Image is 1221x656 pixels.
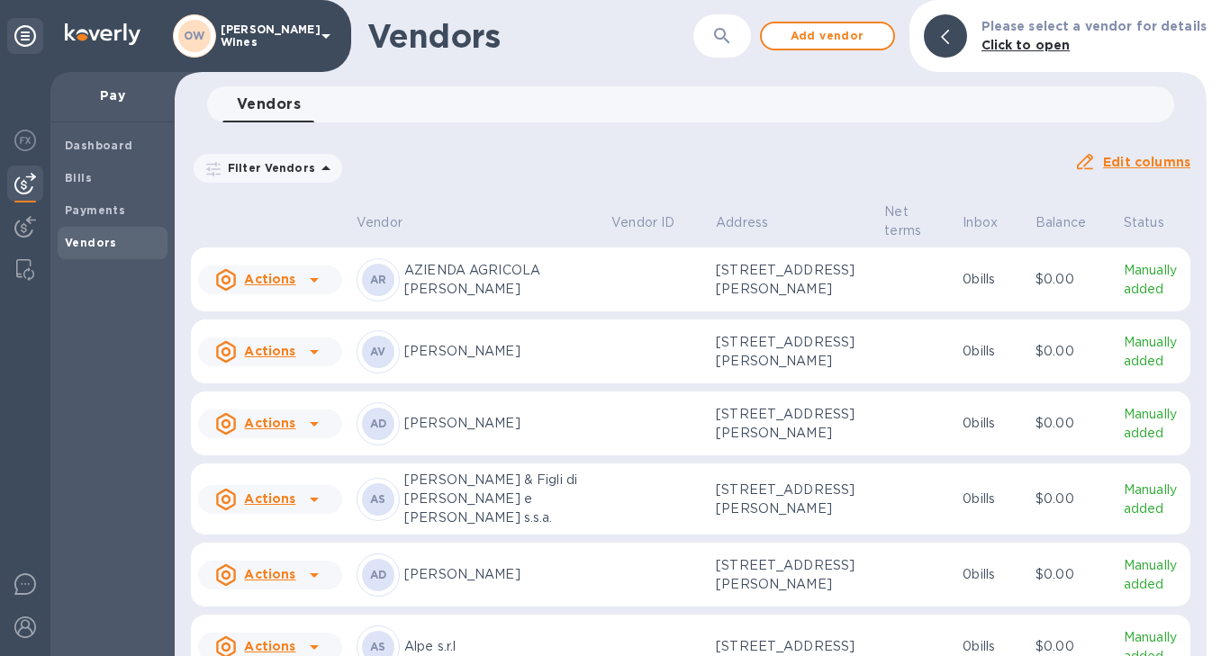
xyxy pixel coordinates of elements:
h1: Vendors [367,17,693,55]
p: Inbox [963,213,998,232]
span: Balance [1036,213,1109,232]
p: Manually added [1124,481,1183,518]
u: Actions [244,491,295,506]
span: Vendors [237,92,301,117]
p: Balance [1036,213,1086,232]
b: Dashboard [65,139,133,152]
p: [STREET_ADDRESS][PERSON_NAME] [716,333,870,371]
u: Actions [244,344,295,358]
p: Net terms [884,202,925,240]
b: Vendors [65,236,117,249]
span: Vendor ID [611,213,698,232]
span: Vendor [357,213,426,232]
p: 0 bills [963,414,1021,433]
p: Address [716,213,768,232]
p: 0 bills [963,637,1021,656]
p: [STREET_ADDRESS] [716,637,870,656]
b: Payments [65,203,125,217]
p: Vendor ID [611,213,674,232]
p: Pay [65,86,160,104]
p: Manually added [1124,556,1183,594]
p: Vendor [357,213,402,232]
p: [PERSON_NAME] & Figli di [PERSON_NAME] e [PERSON_NAME] s.s.a. [404,471,597,527]
b: AD [370,417,387,430]
p: [STREET_ADDRESS][PERSON_NAME] [716,481,870,518]
p: 0 bills [963,270,1021,289]
b: Click to open [981,38,1071,52]
p: Alpe s.r.l [404,637,597,656]
p: [STREET_ADDRESS][PERSON_NAME] [716,556,870,594]
span: Inbox [963,213,1021,232]
span: Address [716,213,791,232]
span: Net terms [884,202,948,240]
b: AS [370,492,386,506]
p: 0 bills [963,342,1021,361]
div: Unpin categories [7,18,43,54]
p: Manually added [1124,333,1183,371]
p: [PERSON_NAME] Wines [221,23,311,49]
u: Edit columns [1103,155,1190,169]
button: Add vendor [760,22,895,50]
p: AZIENDA AGRICOLA [PERSON_NAME] [404,261,597,299]
b: Bills [65,171,92,184]
b: AR [370,273,387,286]
p: $0.00 [1036,565,1109,584]
b: AV [370,345,386,358]
p: $0.00 [1036,490,1109,508]
u: Actions [244,639,295,653]
span: Add vendor [776,25,879,47]
p: $0.00 [1036,342,1109,361]
p: Manually added [1124,261,1183,299]
p: Status [1124,213,1164,232]
p: $0.00 [1036,270,1109,289]
b: AD [370,568,387,581]
img: Logo [65,23,140,45]
u: Actions [244,416,295,430]
u: Actions [244,272,295,286]
p: [STREET_ADDRESS][PERSON_NAME] [716,405,870,443]
p: [PERSON_NAME] [404,342,597,361]
p: 0 bills [963,490,1021,508]
p: Filter Vendors [221,160,315,175]
p: [PERSON_NAME] [404,414,597,433]
u: Actions [244,567,295,581]
b: OW [184,29,205,42]
img: Foreign exchange [14,130,36,151]
p: 0 bills [963,565,1021,584]
b: Please select a vendor for details [981,19,1207,33]
p: $0.00 [1036,637,1109,656]
b: AS [370,640,386,653]
p: $0.00 [1036,414,1109,433]
p: [PERSON_NAME] [404,565,597,584]
p: [STREET_ADDRESS][PERSON_NAME] [716,261,870,299]
p: Manually added [1124,405,1183,443]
